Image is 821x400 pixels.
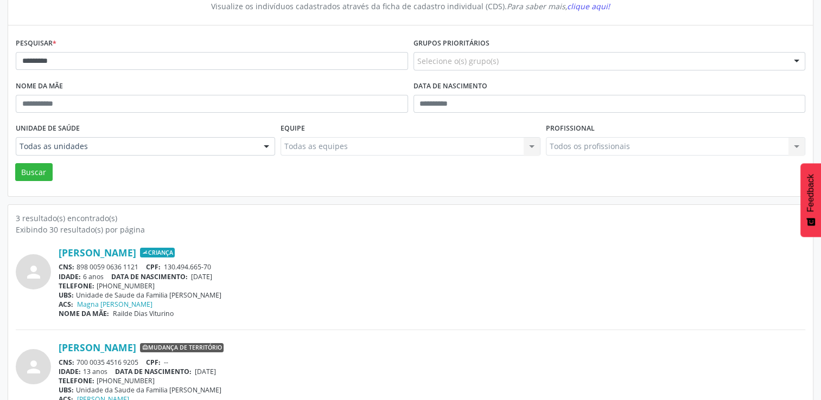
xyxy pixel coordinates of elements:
i: person [24,262,43,282]
span: [DATE] [191,272,212,281]
a: [PERSON_NAME] [59,247,136,259]
span: CPF: [146,262,161,272]
span: CPF: [146,358,161,367]
div: 700 0035 4516 9205 [59,358,805,367]
label: Equipe [281,120,305,137]
label: Grupos prioritários [413,35,489,52]
div: 13 anos [59,367,805,376]
span: IDADE: [59,272,81,281]
span: Mudança de território [140,343,224,353]
a: Magna [PERSON_NAME] [77,300,152,309]
div: 898 0059 0636 1121 [59,262,805,272]
button: Feedback - Mostrar pesquisa [800,163,821,237]
span: ACS: [59,300,73,309]
span: Criança [140,248,175,257]
span: DATA DE NASCIMENTO: [111,272,188,281]
span: 130.494.665-70 [164,262,211,272]
div: Unidade da Saude da Familia [PERSON_NAME] [59,385,805,395]
span: Todas as unidades [20,141,253,152]
label: Nome da mãe [16,78,63,95]
span: -- [164,358,168,367]
button: Buscar [15,163,53,182]
div: [PHONE_NUMBER] [59,376,805,385]
span: Railde Dias Viturino [113,309,174,318]
span: TELEFONE: [59,281,94,291]
a: [PERSON_NAME] [59,341,136,353]
div: 6 anos [59,272,805,281]
span: [DATE] [195,367,216,376]
span: IDADE: [59,367,81,376]
span: Feedback [806,174,816,212]
div: [PHONE_NUMBER] [59,281,805,291]
span: UBS: [59,385,74,395]
label: Profissional [546,120,595,137]
i: Para saber mais, [507,1,610,11]
span: NOME DA MÃE: [59,309,109,318]
span: CNS: [59,358,74,367]
span: UBS: [59,291,74,300]
span: clique aqui! [567,1,610,11]
i: person [24,357,43,377]
label: Data de nascimento [413,78,487,95]
span: Selecione o(s) grupo(s) [417,55,499,67]
div: Unidade de Saude da Familia [PERSON_NAME] [59,291,805,300]
label: Pesquisar [16,35,56,52]
div: 3 resultado(s) encontrado(s) [16,212,805,224]
div: Visualize os indivíduos cadastrados através da ficha de cadastro individual (CDS). [23,1,798,12]
label: Unidade de saúde [16,120,80,137]
span: DATA DE NASCIMENTO: [115,367,192,376]
div: Exibindo 30 resultado(s) por página [16,224,805,235]
span: CNS: [59,262,74,272]
span: TELEFONE: [59,376,94,385]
